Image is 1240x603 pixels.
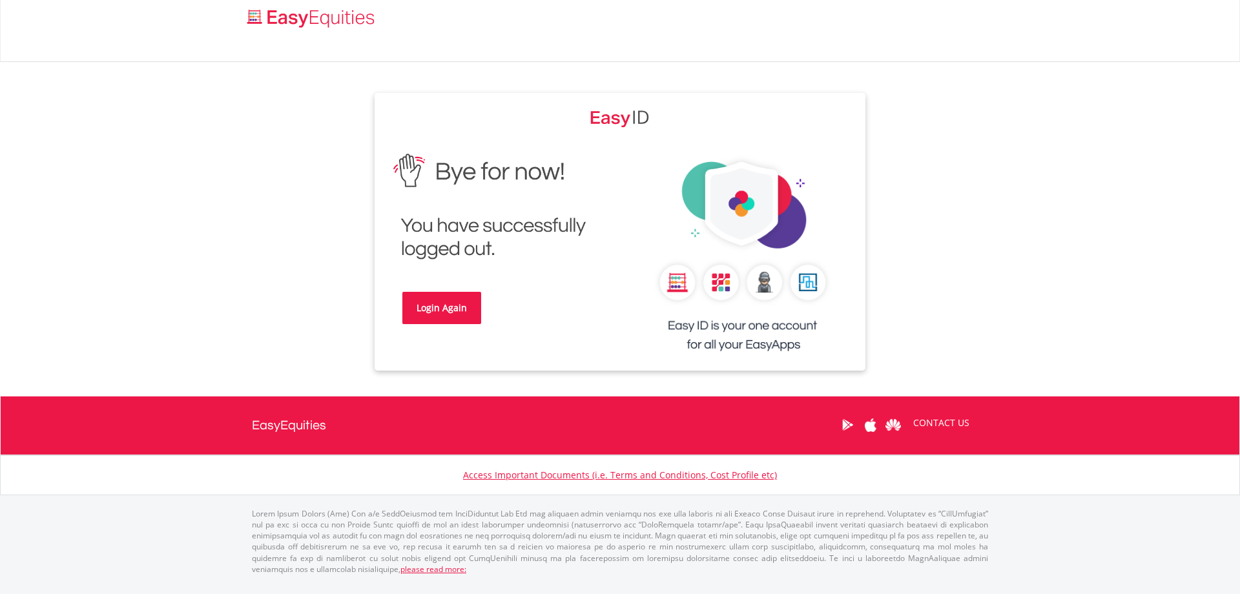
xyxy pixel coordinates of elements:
[402,292,481,324] a: Login Again
[836,405,859,445] a: Google Play
[400,564,466,575] a: please read more:
[252,396,326,455] a: EasyEquities
[904,405,978,441] a: CONTACT US
[252,508,988,575] p: Lorem Ipsum Dolors (Ame) Con a/e SeddOeiusmod tem InciDiduntut Lab Etd mag aliquaen admin veniamq...
[630,145,856,371] img: EasyEquities
[245,8,380,29] img: EasyEquities_Logo.png
[242,3,380,29] a: Home page
[384,145,610,269] img: EasyEquities
[882,405,904,445] a: Huawei
[590,106,650,128] img: EasyEquities
[463,469,777,481] a: Access Important Documents (i.e. Terms and Conditions, Cost Profile etc)
[859,405,882,445] a: Apple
